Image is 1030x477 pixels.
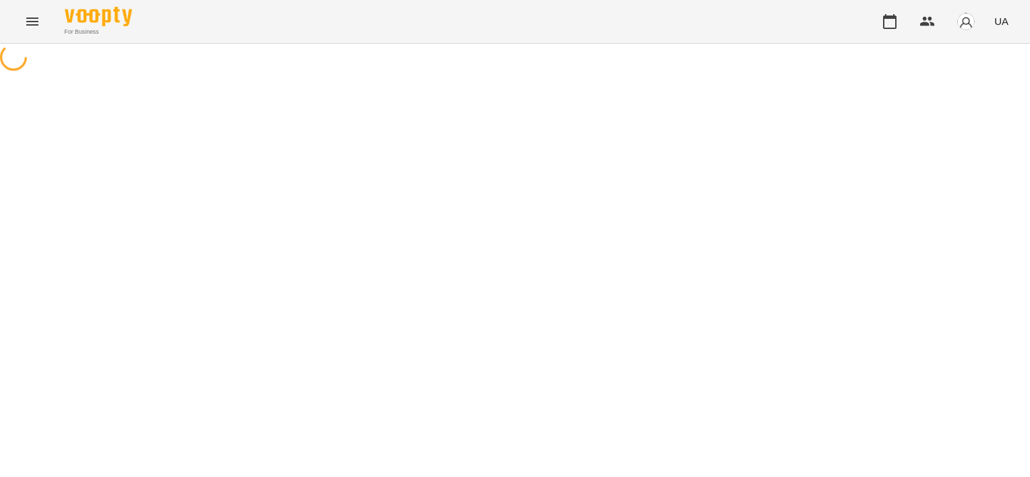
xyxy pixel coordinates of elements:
img: avatar_s.png [957,12,975,31]
button: UA [989,9,1014,34]
span: For Business [65,28,132,36]
span: UA [994,14,1008,28]
button: Menu [16,5,49,38]
img: Voopty Logo [65,7,132,26]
